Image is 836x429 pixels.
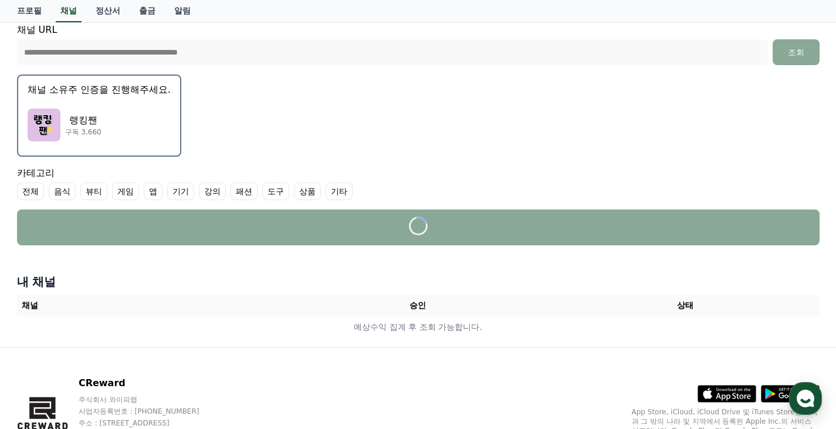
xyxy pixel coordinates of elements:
a: 대화 [77,332,151,361]
label: 기타 [326,183,353,200]
img: 랭킹짼 [28,109,60,141]
th: 채널 [17,295,285,316]
p: 채널 소유주 인증을 진행해주세요. [28,83,171,97]
label: 패션 [231,183,258,200]
label: 기기 [167,183,194,200]
p: 주식회사 와이피랩 [79,395,222,404]
p: CReward [79,376,222,390]
span: 홈 [37,349,44,359]
label: 음식 [49,183,76,200]
p: 사업자등록번호 : [PHONE_NUMBER] [79,407,222,416]
label: 상품 [294,183,321,200]
th: 승인 [284,295,551,316]
div: 조회 [777,46,815,58]
button: 채널 소유주 인증을 진행해주세요. 랭킹짼 랭킹짼 구독 3,660 [17,75,181,157]
label: 전체 [17,183,44,200]
div: 채널 URL [17,23,820,65]
span: 설정 [181,349,195,359]
button: 조회 [773,39,820,65]
p: 구독 3,660 [65,127,101,137]
p: 랭킹짼 [65,113,101,127]
h4: 내 채널 [17,273,820,290]
a: 설정 [151,332,225,361]
label: 앱 [144,183,163,200]
label: 도구 [262,183,289,200]
a: 홈 [4,332,77,361]
p: 주소 : [STREET_ADDRESS] [79,418,222,428]
label: 강의 [199,183,226,200]
span: 대화 [107,350,121,359]
label: 뷰티 [80,183,107,200]
td: 예상수익 집계 후 조회 가능합니다. [17,316,820,338]
label: 게임 [112,183,139,200]
div: 카테고리 [17,166,820,200]
th: 상태 [551,295,819,316]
